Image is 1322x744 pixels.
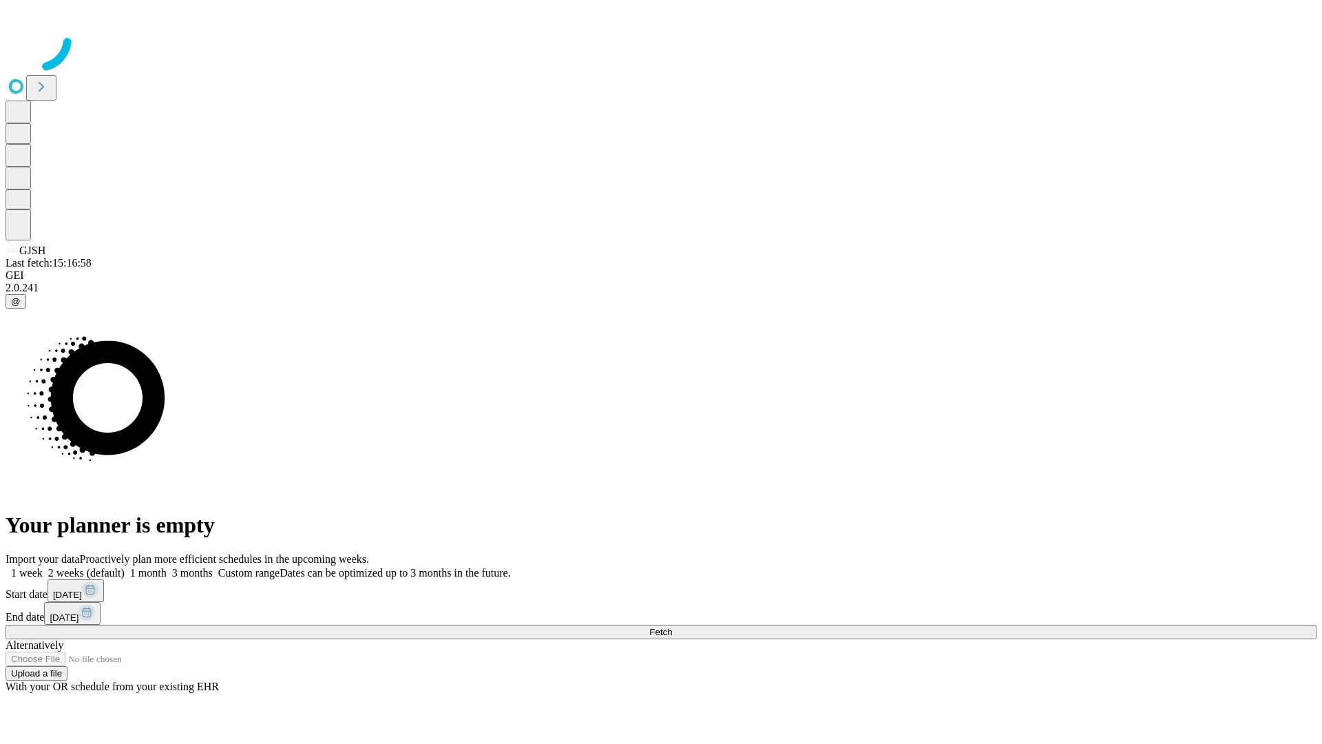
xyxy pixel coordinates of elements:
[80,553,369,565] span: Proactively plan more efficient schedules in the upcoming weeks.
[130,567,167,579] span: 1 month
[649,627,672,637] span: Fetch
[6,625,1316,639] button: Fetch
[6,257,92,269] span: Last fetch: 15:16:58
[48,567,125,579] span: 2 weeks (default)
[11,296,21,307] span: @
[48,579,104,602] button: [DATE]
[6,282,1316,294] div: 2.0.241
[6,602,1316,625] div: End date
[6,666,67,681] button: Upload a file
[11,567,43,579] span: 1 week
[6,553,80,565] span: Import your data
[6,513,1316,538] h1: Your planner is empty
[50,612,78,623] span: [DATE]
[6,294,26,309] button: @
[53,590,82,600] span: [DATE]
[218,567,280,579] span: Custom range
[6,269,1316,282] div: GEI
[172,567,213,579] span: 3 months
[280,567,510,579] span: Dates can be optimized up to 3 months in the future.
[6,639,63,651] span: Alternatively
[6,681,219,692] span: With your OR schedule from your existing EHR
[44,602,101,625] button: [DATE]
[19,245,45,256] span: GJSH
[6,579,1316,602] div: Start date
